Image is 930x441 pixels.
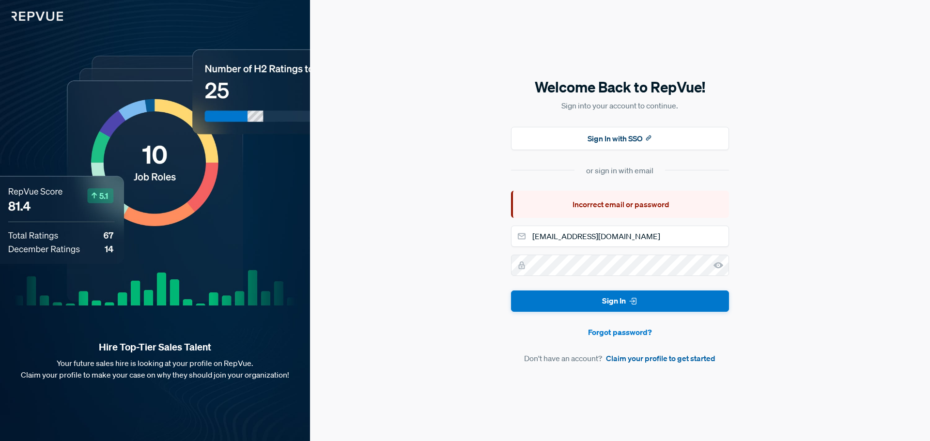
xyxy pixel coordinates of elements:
[511,226,729,247] input: Email address
[511,191,729,218] div: Incorrect email or password
[511,352,729,364] article: Don't have an account?
[15,357,294,380] p: Your future sales hire is looking at your profile on RepVue. Claim your profile to make your case...
[586,165,653,176] div: or sign in with email
[606,352,715,364] a: Claim your profile to get started
[15,341,294,353] strong: Hire Top-Tier Sales Talent
[511,326,729,338] a: Forgot password?
[511,127,729,150] button: Sign In with SSO
[511,77,729,97] h5: Welcome Back to RepVue!
[511,290,729,312] button: Sign In
[511,100,729,111] p: Sign into your account to continue.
